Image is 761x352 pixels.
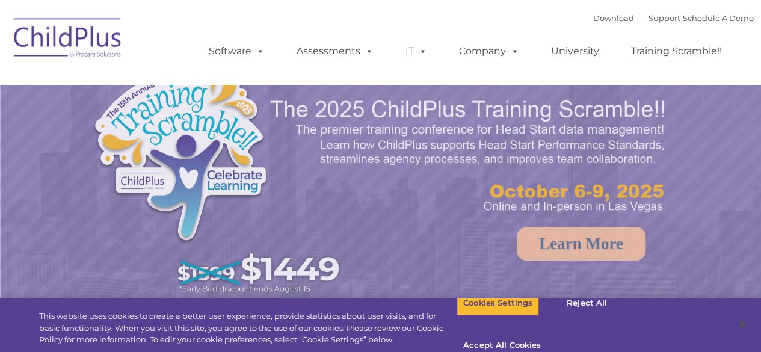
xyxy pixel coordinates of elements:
a: University [539,39,611,63]
button: Close [729,311,755,338]
font: | [593,13,754,23]
a: Support [649,13,680,23]
span: Phone number [167,129,218,138]
span: Last name [167,79,204,88]
button: Cookies Settings [457,291,539,316]
a: Training Scramble!! [619,39,734,63]
a: Schedule A Demo [683,13,754,23]
a: Software [197,39,277,63]
a: Assessments [285,39,386,63]
a: Company [447,39,531,63]
a: Download [593,13,634,23]
img: ChildPlus by Procare Solutions [8,10,128,70]
button: Reject All [549,291,624,316]
a: Learn More [517,227,645,261]
div: This website uses cookies to create a better user experience, provide statistics about user visit... [39,310,457,346]
a: IT [393,39,439,63]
